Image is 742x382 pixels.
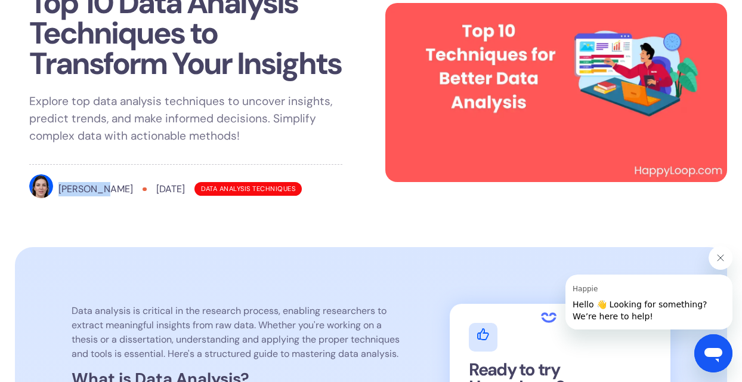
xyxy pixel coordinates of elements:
[537,306,561,329] iframe: no content
[29,93,342,144] p: Explore top data analysis techniques to uncover insights, predict trends, and make informed decis...
[194,182,302,196] div: Data Analysis Techniques
[72,304,402,361] p: Data analysis is critical in the research process, enabling researchers to extract meaningful ins...
[709,246,732,270] iframe: Close message from Happie
[537,246,732,329] div: Happie says "Hello 👋 Looking for something? We’re here to help!". Open messaging window to contin...
[58,182,133,196] div: [PERSON_NAME]
[694,334,732,372] iframe: Button to launch messaging window
[156,182,185,196] div: [DATE]
[565,275,732,329] iframe: Message from Happie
